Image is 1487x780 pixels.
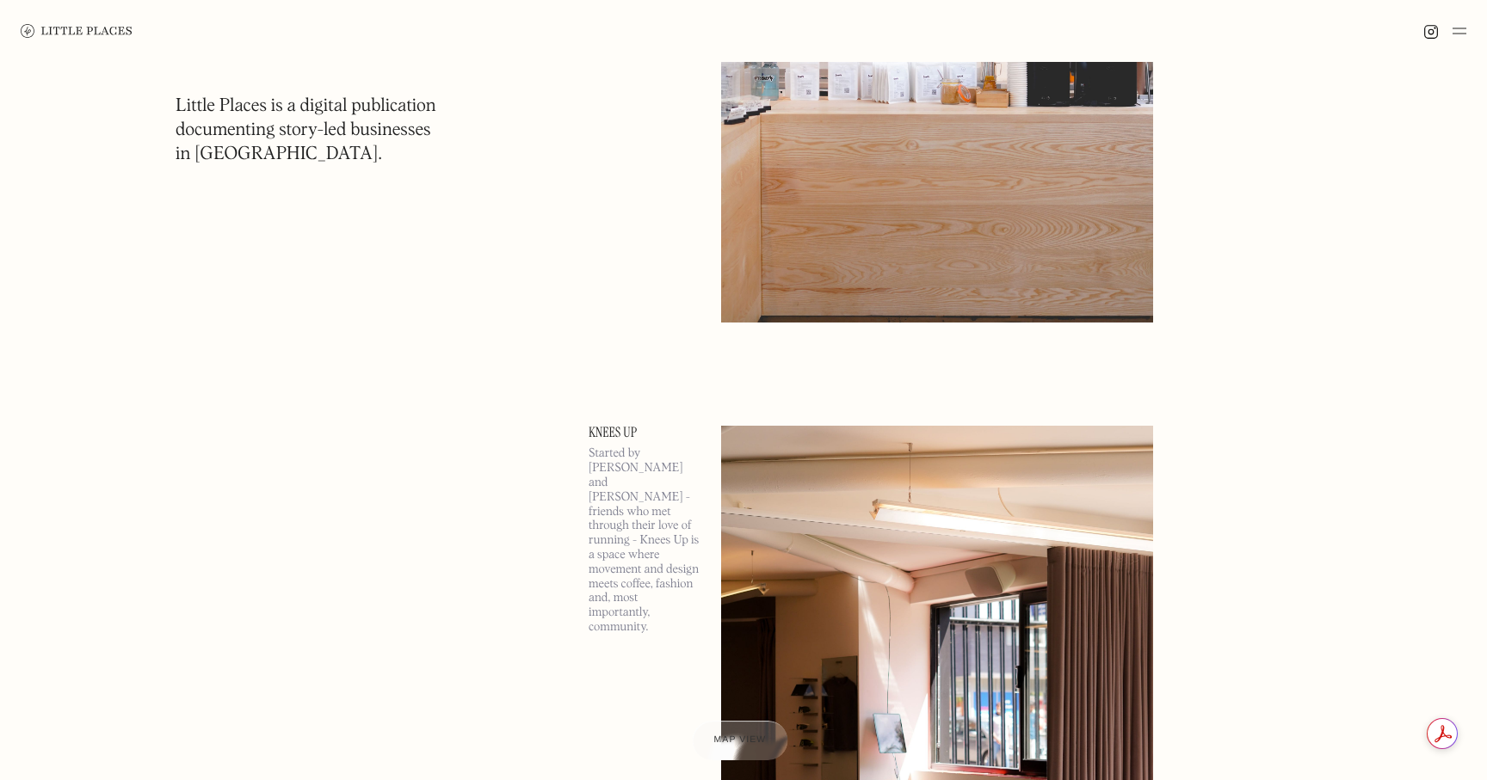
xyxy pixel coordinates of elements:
p: Started by [PERSON_NAME] and [PERSON_NAME] - friends who met through their love of running - Knee... [589,446,700,634]
h1: Little Places is a digital publication documenting story-led businesses in [GEOGRAPHIC_DATA]. [176,95,436,167]
span: Map view [713,735,766,746]
a: Knees Up [589,426,700,439]
a: Map view [692,721,787,760]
